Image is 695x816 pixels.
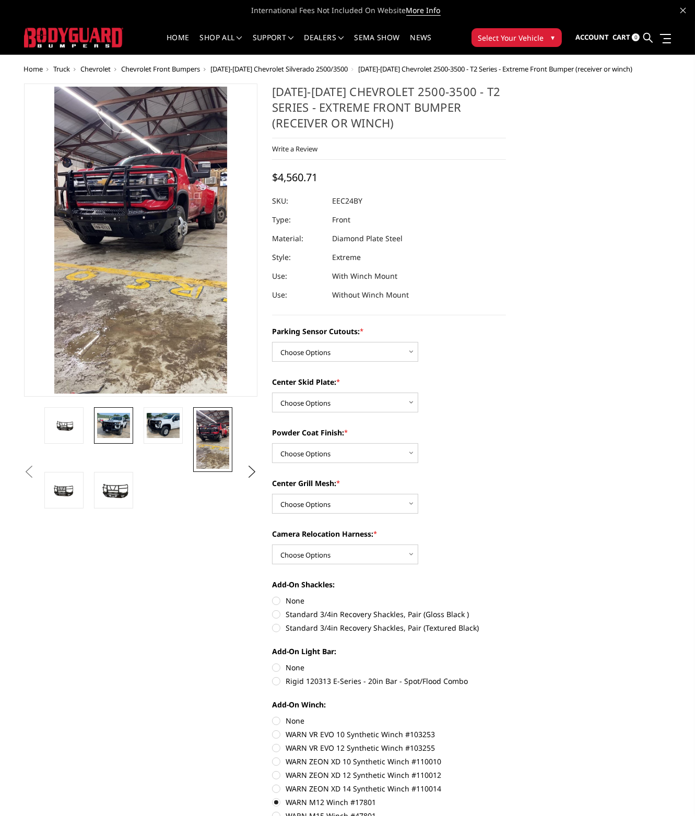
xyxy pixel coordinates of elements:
[122,64,201,74] a: Chevrolet Front Bumpers
[612,32,630,42] span: Cart
[472,28,562,47] button: Select Your Vehicle
[54,64,70,74] a: Truck
[272,170,317,184] span: $4,560.71
[97,413,130,437] img: 2024-2025 Chevrolet 2500-3500 - T2 Series - Extreme Front Bumper (receiver or winch)
[272,579,506,590] label: Add-On Shackles:
[354,34,399,54] a: SEMA Show
[272,756,506,767] label: WARN ZEON XD 10 Synthetic Winch #110010
[332,210,350,229] dd: Front
[48,418,80,433] img: 2024-2025 Chevrolet 2500-3500 - T2 Series - Extreme Front Bumper (receiver or winch)
[272,286,324,304] dt: Use:
[272,229,324,248] dt: Material:
[332,248,361,267] dd: Extreme
[272,478,506,489] label: Center Grill Mesh:
[272,528,506,539] label: Camera Relocation Harness:
[272,427,506,438] label: Powder Coat Finish:
[332,286,409,304] dd: Without Winch Mount
[272,267,324,286] dt: Use:
[253,34,294,54] a: Support
[272,676,506,687] label: Rigid 120313 E-Series - 20in Bar - Spot/Flood Combo
[575,23,609,52] a: Account
[81,64,111,74] a: Chevrolet
[244,464,260,480] button: Next
[272,770,506,780] label: WARN ZEON XD 12 Synthetic Winch #110012
[332,229,403,248] dd: Diamond Plate Steel
[272,326,506,337] label: Parking Sensor Cutouts:
[551,32,555,43] span: ▾
[272,797,506,808] label: WARN M12 Winch #17801
[21,464,37,480] button: Previous
[147,413,180,437] img: 2024-2025 Chevrolet 2500-3500 - T2 Series - Extreme Front Bumper (receiver or winch)
[272,609,506,620] label: Standard 3/4in Recovery Shackles, Pair (Gloss Black )
[272,622,506,633] label: Standard 3/4in Recovery Shackles, Pair (Textured Black)
[211,64,348,74] a: [DATE]-[DATE] Chevrolet Silverado 2500/3500
[24,28,123,47] img: BODYGUARD BUMPERS
[304,34,344,54] a: Dealers
[332,192,362,210] dd: EEC24BY
[612,23,640,52] a: Cart 0
[332,267,397,286] dd: With Winch Mount
[48,482,80,499] img: 2024-2025 Chevrolet 2500-3500 - T2 Series - Extreme Front Bumper (receiver or winch)
[272,742,506,753] label: WARN VR EVO 12 Synthetic Winch #103255
[272,646,506,657] label: Add-On Light Bar:
[24,64,43,74] a: Home
[200,34,242,54] a: shop all
[272,210,324,229] dt: Type:
[196,410,229,469] img: 2024-2025 Chevrolet 2500-3500 - T2 Series - Extreme Front Bumper (receiver or winch)
[575,32,609,42] span: Account
[97,481,130,500] img: 2024-2025 Chevrolet 2500-3500 - T2 Series - Extreme Front Bumper (receiver or winch)
[272,715,506,726] label: None
[272,783,506,794] label: WARN ZEON XD 14 Synthetic Winch #110014
[359,64,633,74] span: [DATE]-[DATE] Chevrolet 2500-3500 - T2 Series - Extreme Front Bumper (receiver or winch)
[272,729,506,740] label: WARN VR EVO 10 Synthetic Winch #103253
[24,84,258,397] a: 2024-2025 Chevrolet 2500-3500 - T2 Series - Extreme Front Bumper (receiver or winch)
[272,699,506,710] label: Add-On Winch:
[167,34,189,54] a: Home
[272,595,506,606] label: None
[272,84,506,138] h1: [DATE]-[DATE] Chevrolet 2500-3500 - T2 Series - Extreme Front Bumper (receiver or winch)
[272,376,506,387] label: Center Skid Plate:
[272,248,324,267] dt: Style:
[406,5,441,16] a: More Info
[272,144,317,153] a: Write a Review
[478,32,544,43] span: Select Your Vehicle
[632,33,640,41] span: 0
[410,34,431,54] a: News
[272,192,324,210] dt: SKU:
[272,662,506,673] label: None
